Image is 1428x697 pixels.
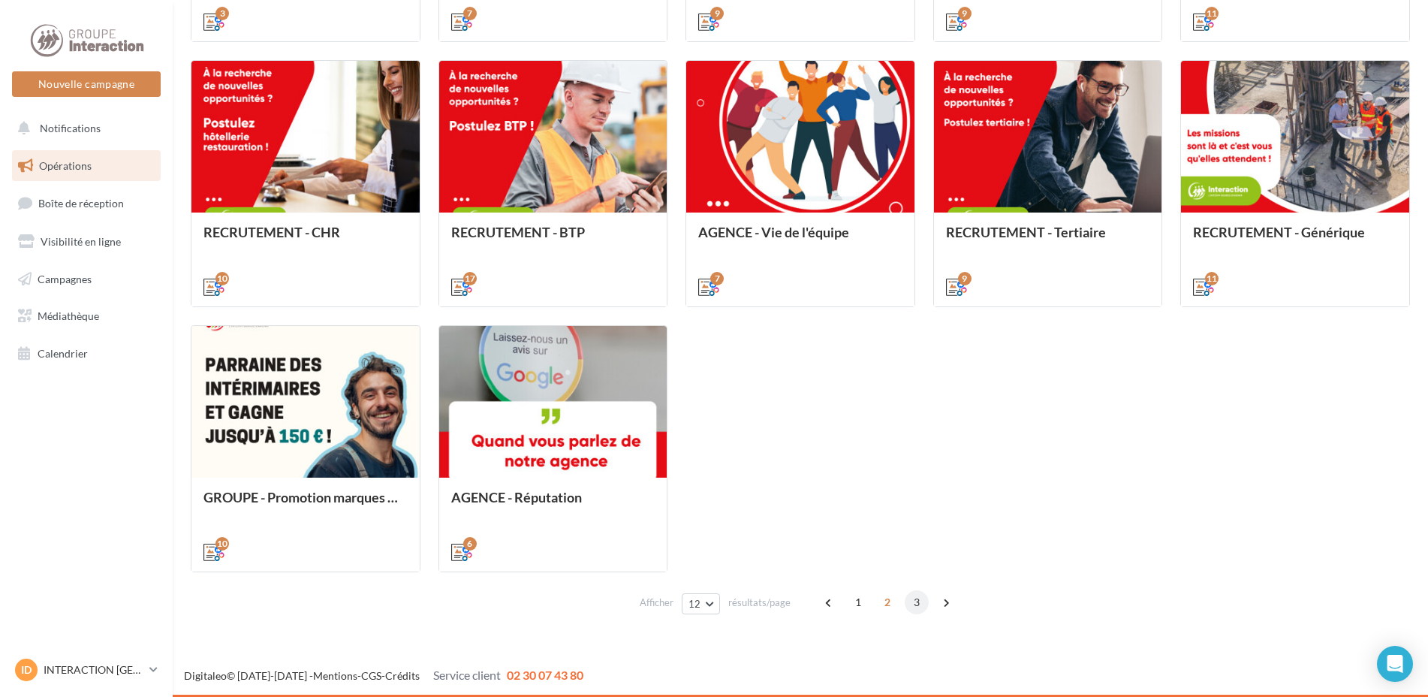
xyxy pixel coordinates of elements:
div: RECRUTEMENT - Générique [1193,225,1397,255]
div: 9 [958,7,972,20]
div: 3 [215,7,229,20]
button: Notifications [9,113,158,144]
span: 02 30 07 43 80 [507,668,583,682]
a: Digitaleo [184,669,227,682]
div: 9 [710,7,724,20]
a: Campagnes [9,264,164,295]
a: CGS [361,669,381,682]
span: © [DATE]-[DATE] - - - [184,669,583,682]
div: AGENCE - Réputation [451,490,655,520]
div: 17 [463,272,477,285]
button: Nouvelle campagne [12,71,161,97]
div: GROUPE - Promotion marques et offres [203,490,408,520]
span: 1 [846,590,870,614]
span: Médiathèque [38,309,99,322]
a: Mentions [313,669,357,682]
div: 10 [215,537,229,551]
span: 2 [875,590,899,614]
div: RECRUTEMENT - Tertiaire [946,225,1150,255]
span: 3 [905,590,929,614]
div: 9 [958,272,972,285]
span: Afficher [640,596,673,610]
div: 6 [463,537,477,551]
div: 7 [463,7,477,20]
span: 12 [688,598,701,610]
a: Médiathèque [9,300,164,332]
button: 12 [682,593,720,614]
p: INTERACTION [GEOGRAPHIC_DATA] [44,662,143,677]
div: 7 [710,272,724,285]
span: Campagnes [38,272,92,285]
a: Boîte de réception [9,187,164,219]
div: RECRUTEMENT - CHR [203,225,408,255]
span: résultats/page [728,596,791,610]
a: ID INTERACTION [GEOGRAPHIC_DATA] [12,656,161,684]
a: Crédits [385,669,420,682]
span: Opérations [39,159,92,172]
span: Visibilité en ligne [41,235,121,248]
div: 11 [1205,7,1219,20]
div: Open Intercom Messenger [1377,646,1413,682]
span: Boîte de réception [38,197,124,210]
div: RECRUTEMENT - BTP [451,225,655,255]
a: Visibilité en ligne [9,226,164,258]
a: Calendrier [9,338,164,370]
span: Service client [433,668,501,682]
span: Notifications [40,122,101,134]
span: ID [21,662,32,677]
a: Opérations [9,150,164,182]
span: Calendrier [38,347,88,360]
div: AGENCE - Vie de l'équipe [698,225,902,255]
div: 11 [1205,272,1219,285]
div: 10 [215,272,229,285]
